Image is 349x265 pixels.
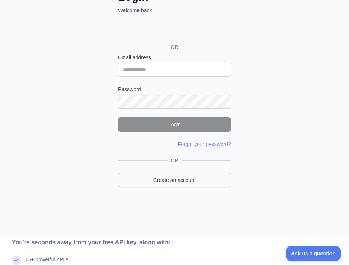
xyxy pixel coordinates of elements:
label: Password [118,86,231,93]
a: Create an account [118,173,231,187]
button: Login [118,117,231,132]
iframe: Toggle Customer Support [286,246,342,261]
iframe: Przycisk Zaloguj się przez Google [114,22,233,39]
p: Welcome back [118,7,231,14]
span: OR [168,157,182,164]
a: Forgot your password? [178,141,231,147]
div: You're seconds away from your free API key, along with: [12,238,240,247]
label: Email address [118,54,231,61]
img: check mark [12,256,21,265]
span: OR [165,43,185,51]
